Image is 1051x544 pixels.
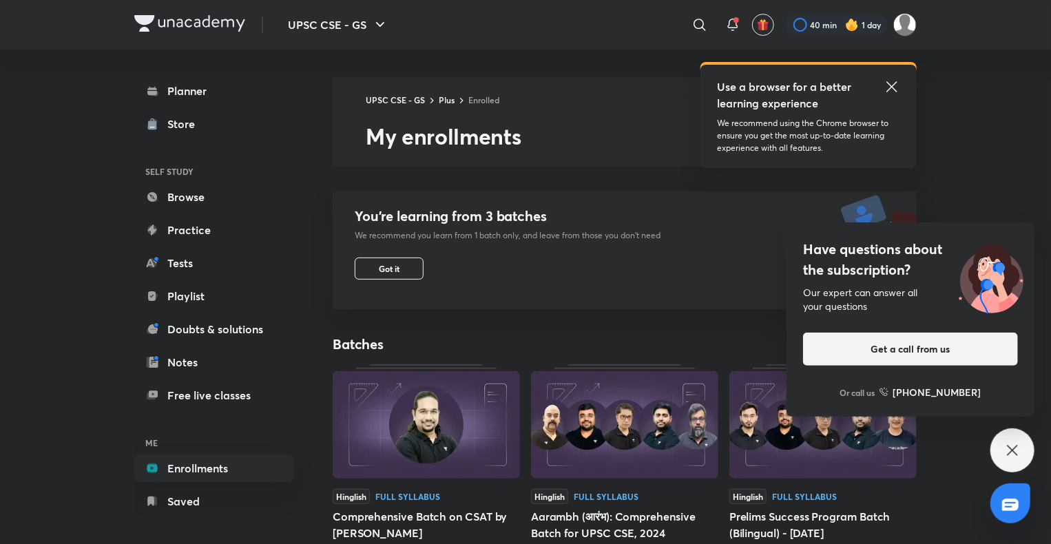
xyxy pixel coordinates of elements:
h6: [PHONE_NUMBER] [893,385,981,399]
h4: Batches [333,335,625,353]
a: UPSC CSE - GS [366,94,425,105]
a: Planner [134,77,294,105]
a: Free live classes [134,381,294,409]
img: Thumbnail [333,371,520,479]
div: Full Syllabus [772,492,837,501]
img: streak [845,18,859,32]
p: We recommend you learn from 1 batch only, and leave from those you don’t need [355,230,660,241]
button: Got it [355,258,424,280]
p: We recommend using the Chrome browser to ensure you get the most up-to-date learning experience w... [717,117,900,154]
a: Doubts & solutions [134,315,294,343]
div: Comprehensive Batch on CSAT by [PERSON_NAME] [333,508,520,541]
h4: You’re learning from 3 batches [355,208,660,224]
button: avatar [752,14,774,36]
img: Abhijeet Srivastav [893,13,917,36]
a: Browse [134,183,294,211]
span: Hinglish [531,489,568,504]
div: Store [167,116,203,132]
a: Enrolled [468,94,499,105]
span: Got it [379,263,399,274]
div: Our expert can answer all your questions [803,286,1018,313]
button: Get a call from us [803,333,1018,366]
h4: Have questions about the subscription? [803,239,1018,280]
a: Tests [134,249,294,277]
h5: Use a browser for a better learning experience [717,79,854,112]
a: Enrollments [134,454,294,482]
h2: My enrollments [366,123,917,150]
a: Company Logo [134,15,245,35]
a: Store [134,110,294,138]
a: Playlist [134,282,294,310]
div: Prelims Success Program Batch (Bilingual) - [DATE] [729,508,917,541]
a: Practice [134,216,294,244]
button: UPSC CSE - GS [280,11,397,39]
img: avatar [757,19,769,31]
img: Company Logo [134,15,245,32]
img: batch [839,191,917,309]
span: Hinglish [333,489,370,504]
h6: SELF STUDY [134,160,294,183]
span: Hinglish [729,489,767,504]
p: Or call us [840,386,875,399]
img: Thumbnail [729,371,917,479]
a: Notes [134,348,294,376]
h6: ME [134,431,294,454]
a: [PHONE_NUMBER] [880,385,981,399]
img: ttu_illustration_new.svg [948,239,1034,313]
a: Plus [439,94,455,105]
div: Full Syllabus [574,492,638,501]
img: Thumbnail [531,371,718,479]
a: Saved [134,488,294,515]
div: Full Syllabus [375,492,440,501]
